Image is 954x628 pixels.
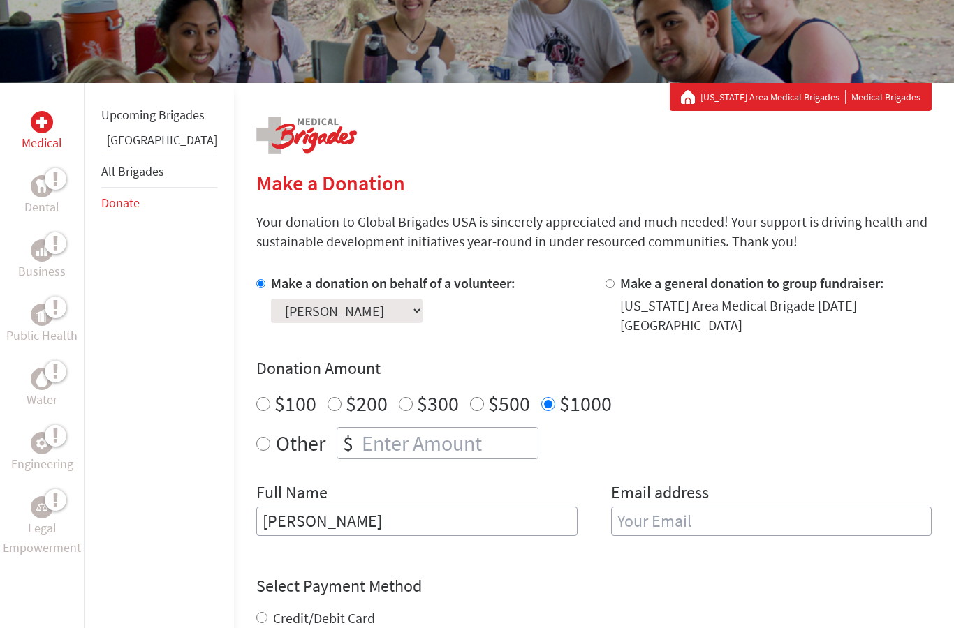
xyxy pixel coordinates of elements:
label: $200 [346,390,388,417]
li: Ghana [101,130,217,156]
p: Water [27,390,57,410]
a: [GEOGRAPHIC_DATA] [107,132,217,148]
div: Dental [31,175,53,197]
a: MedicalMedical [22,111,62,153]
label: Other [276,427,325,459]
input: Enter Full Name [256,507,578,536]
h4: Select Payment Method [256,575,932,597]
img: Medical [36,117,47,128]
div: Public Health [31,304,53,326]
label: Make a general donation to group fundraiser: [620,274,884,292]
p: Medical [22,133,62,153]
li: Upcoming Brigades [101,100,217,130]
a: Public HealthPublic Health [6,304,78,345]
label: $100 [274,390,316,417]
div: Medical [31,111,53,133]
p: Engineering [11,454,73,474]
div: [US_STATE] Area Medical Brigade [DATE] [GEOGRAPHIC_DATA] [620,296,932,335]
input: Enter Amount [359,428,538,458]
div: Water [31,368,53,390]
p: Dental [24,197,59,217]
a: [US_STATE] Area Medical Brigades [700,90,846,104]
label: Make a donation on behalf of a volunteer: [271,274,515,292]
h4: Donation Amount [256,357,932,380]
label: Full Name [256,481,328,507]
div: Business [31,239,53,262]
img: Engineering [36,438,47,449]
a: DentalDental [24,175,59,217]
div: Legal Empowerment [31,496,53,518]
img: Dental [36,179,47,193]
label: $500 [488,390,530,417]
a: WaterWater [27,368,57,410]
p: Your donation to Global Brigades USA is sincerely appreciated and much needed! Your support is dr... [256,212,932,251]
label: Credit/Debit Card [273,609,375,627]
a: Upcoming Brigades [101,107,205,123]
p: Public Health [6,326,78,345]
p: Business [18,262,66,281]
input: Your Email [611,507,932,536]
li: Donate [101,188,217,218]
div: Medical Brigades [681,90,920,104]
img: Legal Empowerment [36,503,47,511]
img: Public Health [36,308,47,322]
img: Business [36,245,47,256]
a: BusinessBusiness [18,239,66,281]
a: Donate [101,195,140,211]
a: Legal EmpowermentLegal Empowerment [3,496,81,558]
a: All Brigades [101,163,164,179]
p: Legal Empowerment [3,518,81,558]
img: logo-medical.png [256,117,357,154]
li: All Brigades [101,156,217,188]
h2: Make a Donation [256,170,932,195]
div: Engineering [31,432,53,454]
img: Water [36,371,47,387]
label: $1000 [559,390,612,417]
div: $ [337,428,359,458]
label: $300 [417,390,459,417]
label: Email address [611,481,709,507]
a: EngineeringEngineering [11,432,73,474]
